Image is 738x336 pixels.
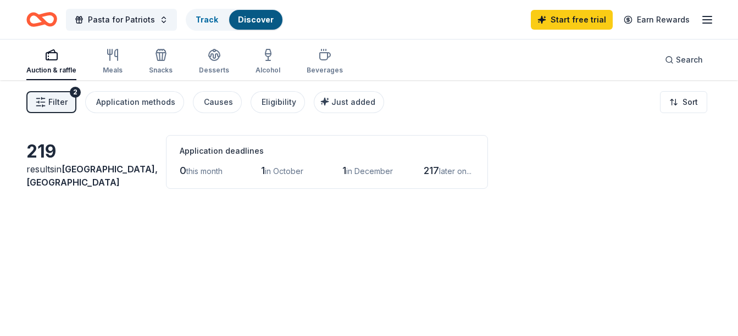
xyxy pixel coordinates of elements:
[676,53,703,66] span: Search
[307,44,343,80] button: Beverages
[204,96,233,109] div: Causes
[26,91,76,113] button: Filter2
[103,44,123,80] button: Meals
[199,44,229,80] button: Desserts
[439,166,471,176] span: later on...
[48,96,68,109] span: Filter
[180,144,474,158] div: Application deadlines
[199,66,229,75] div: Desserts
[26,44,76,80] button: Auction & raffle
[26,141,153,163] div: 219
[682,96,698,109] span: Sort
[342,165,346,176] span: 1
[103,66,123,75] div: Meals
[149,66,173,75] div: Snacks
[424,165,439,176] span: 217
[307,66,343,75] div: Beverages
[26,7,57,32] a: Home
[186,166,223,176] span: this month
[251,91,305,113] button: Eligibility
[66,9,177,31] button: Pasta for Patriots
[88,13,155,26] span: Pasta for Patriots
[656,49,712,71] button: Search
[314,91,384,113] button: Just added
[193,91,242,113] button: Causes
[85,91,184,113] button: Application methods
[149,44,173,80] button: Snacks
[531,10,613,30] a: Start free trial
[96,96,175,109] div: Application methods
[26,164,158,188] span: in
[196,15,218,24] a: Track
[26,163,153,189] div: results
[256,66,280,75] div: Alcohol
[26,164,158,188] span: [GEOGRAPHIC_DATA], [GEOGRAPHIC_DATA]
[238,15,274,24] a: Discover
[262,96,296,109] div: Eligibility
[180,165,186,176] span: 0
[26,66,76,75] div: Auction & raffle
[617,10,696,30] a: Earn Rewards
[331,97,375,107] span: Just added
[346,166,393,176] span: in December
[660,91,707,113] button: Sort
[265,166,303,176] span: in October
[70,87,81,98] div: 2
[256,44,280,80] button: Alcohol
[261,165,265,176] span: 1
[186,9,284,31] button: TrackDiscover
